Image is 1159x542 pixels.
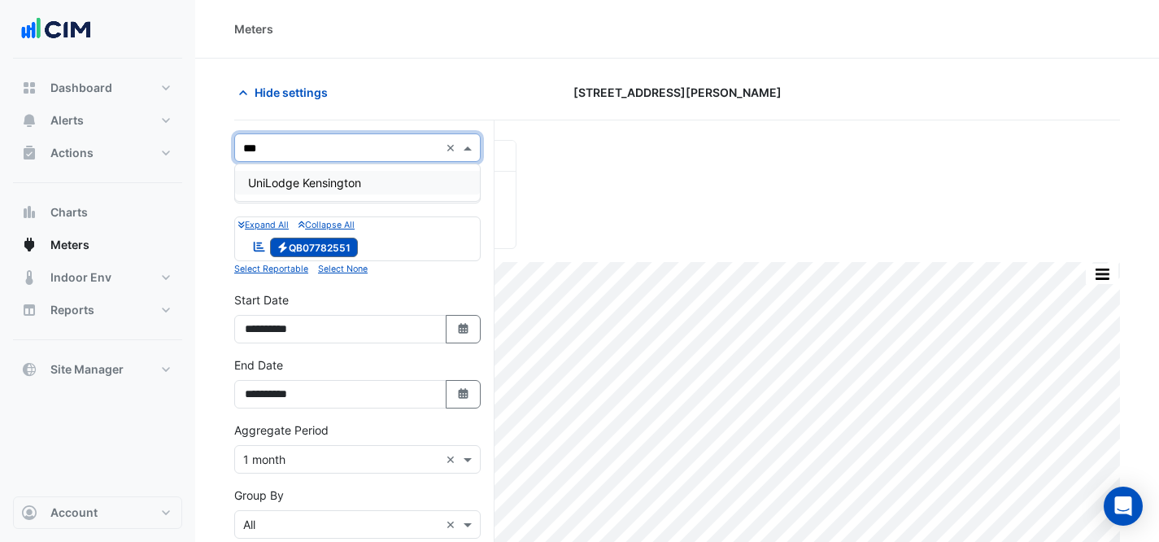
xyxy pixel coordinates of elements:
[50,80,112,96] span: Dashboard
[238,217,289,232] button: Expand All
[234,20,273,37] div: Meters
[234,261,308,276] button: Select Reportable
[13,261,182,294] button: Indoor Env
[20,13,93,46] img: Company Logo
[50,302,94,318] span: Reports
[298,220,355,230] small: Collapse All
[21,269,37,286] app-icon: Indoor Env
[21,361,37,378] app-icon: Site Manager
[13,353,182,386] button: Site Manager
[50,505,98,521] span: Account
[21,80,37,96] app-icon: Dashboard
[1086,264,1118,284] button: More Options
[234,422,329,439] label: Aggregate Period
[234,291,289,308] label: Start Date
[21,237,37,253] app-icon: Meters
[13,229,182,261] button: Meters
[235,164,480,201] div: Options List
[50,145,94,161] span: Actions
[21,204,37,221] app-icon: Charts
[50,361,124,378] span: Site Manager
[13,104,182,137] button: Alerts
[13,294,182,326] button: Reports
[318,261,368,276] button: Select None
[446,516,460,533] span: Clear
[446,139,460,156] span: Clear
[238,220,289,230] small: Expand All
[277,241,289,253] fa-icon: Electricity
[21,302,37,318] app-icon: Reports
[298,217,355,232] button: Collapse All
[13,137,182,169] button: Actions
[50,204,88,221] span: Charts
[318,264,368,274] small: Select None
[573,84,782,101] span: [STREET_ADDRESS][PERSON_NAME]
[13,196,182,229] button: Charts
[50,269,111,286] span: Indoor Env
[252,239,267,253] fa-icon: Reportable
[255,84,328,101] span: Hide settings
[234,264,308,274] small: Select Reportable
[50,112,84,129] span: Alerts
[248,176,361,190] span: UniLodge Kensington
[456,322,471,336] fa-icon: Select Date
[456,387,471,401] fa-icon: Select Date
[21,112,37,129] app-icon: Alerts
[234,78,338,107] button: Hide settings
[234,356,283,374] label: End Date
[270,238,359,257] span: QB07782551
[21,145,37,161] app-icon: Actions
[13,496,182,529] button: Account
[446,451,460,468] span: Clear
[13,72,182,104] button: Dashboard
[50,237,89,253] span: Meters
[234,487,284,504] label: Group By
[1104,487,1143,526] div: Open Intercom Messenger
